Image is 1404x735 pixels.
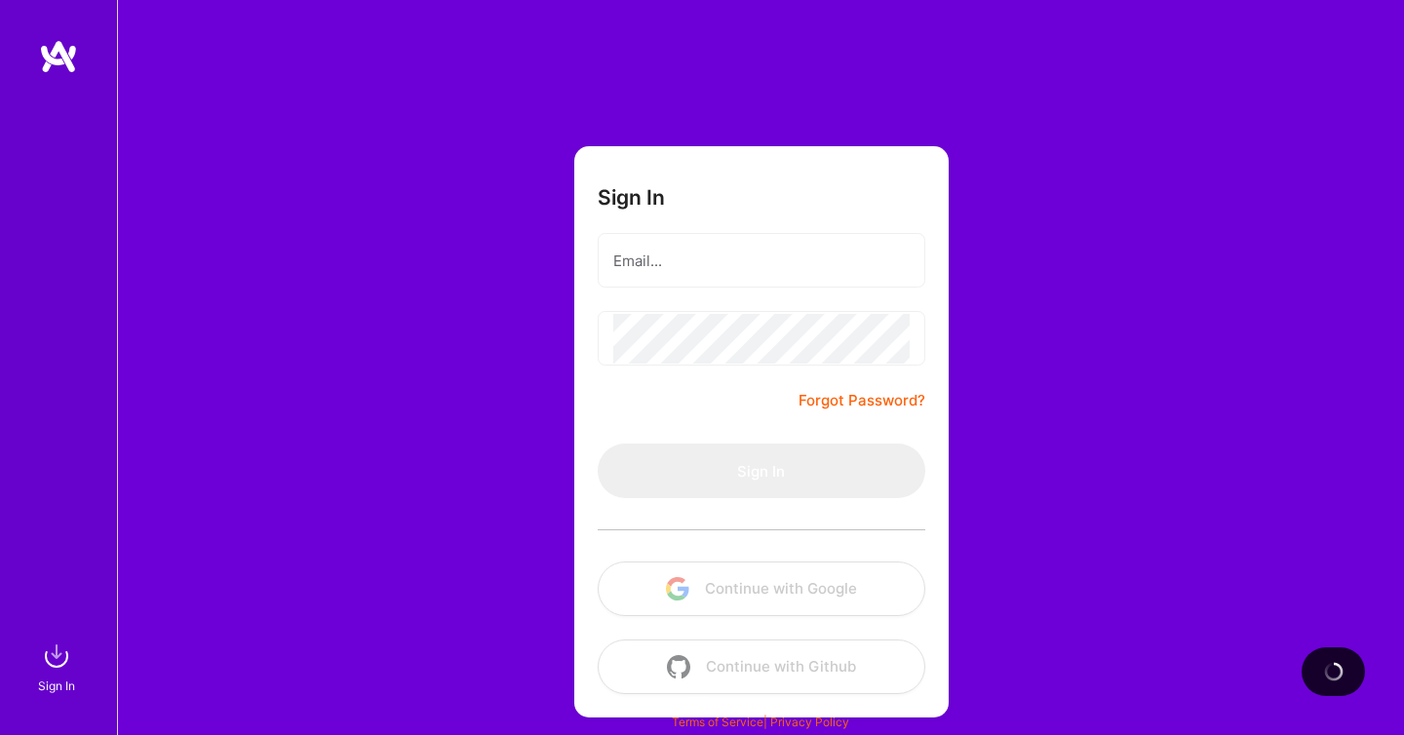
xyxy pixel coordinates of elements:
img: icon [666,577,689,600]
img: sign in [37,637,76,676]
div: © 2025 ATeams Inc., All rights reserved. [117,677,1404,725]
div: Sign In [38,676,75,696]
button: Sign In [598,444,925,498]
input: Email... [613,236,910,286]
img: icon [667,655,690,678]
a: Privacy Policy [770,715,849,729]
button: Continue with Google [598,561,925,616]
img: loading [1324,662,1344,681]
a: Forgot Password? [799,389,925,412]
span: | [672,715,849,729]
a: sign inSign In [41,637,76,696]
h3: Sign In [598,185,665,210]
img: logo [39,39,78,74]
a: Terms of Service [672,715,763,729]
button: Continue with Github [598,639,925,694]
